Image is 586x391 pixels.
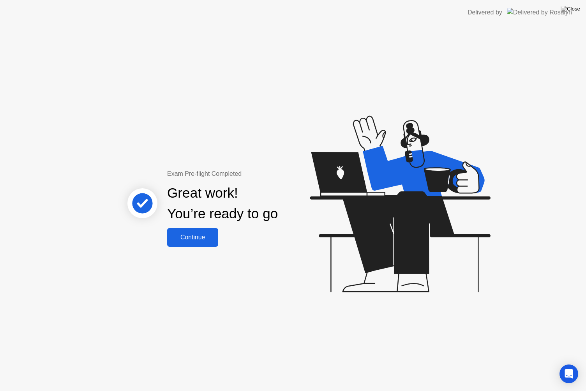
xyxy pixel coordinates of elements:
[167,169,328,179] div: Exam Pre-flight Completed
[560,364,578,383] div: Open Intercom Messenger
[167,183,278,224] div: Great work! You’re ready to go
[169,234,216,241] div: Continue
[468,8,502,17] div: Delivered by
[167,228,218,247] button: Continue
[507,8,572,17] img: Delivered by Rosalyn
[561,6,580,12] img: Close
